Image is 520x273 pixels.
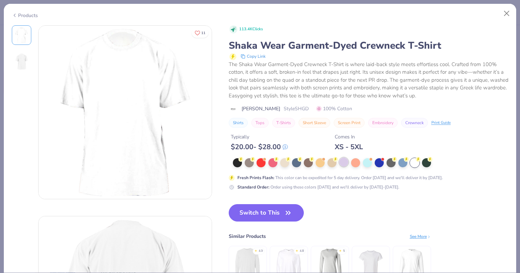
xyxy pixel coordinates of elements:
[500,7,513,20] button: Close
[401,118,428,128] button: Crewneck
[284,105,309,112] span: Style SHGD
[229,233,266,240] div: Similar Products
[299,118,330,128] button: Short Sleeve
[237,175,274,180] strong: Fresh Prints Flash :
[368,118,398,128] button: Embroidery
[300,249,304,254] div: 4.8
[335,143,363,151] div: XS - 5XL
[431,120,451,126] div: Print Guide
[254,249,257,251] div: ★
[12,12,38,19] div: Products
[410,233,431,240] div: See More
[231,143,288,151] div: $ 20.00 - $ 28.00
[316,105,352,112] span: 100% Cotton
[237,184,269,190] strong: Standard Order :
[339,249,342,251] div: ★
[259,249,263,254] div: 4.9
[13,53,30,70] img: Back
[251,118,269,128] button: Tops
[238,52,268,61] button: copy to clipboard
[295,249,298,251] div: ★
[192,28,209,38] button: Like
[237,175,443,181] div: This color can be expedited for 5 day delivery. Order [DATE] and we'll deliver it by [DATE].
[334,118,365,128] button: Screen Print
[39,26,212,199] img: Front
[229,204,304,222] button: Switch to This
[229,61,509,100] div: The Shaka Wear Garment-Dyed Crewneck T-Shirt is where laid-back style meets effortless cool. Craf...
[13,27,30,43] img: Front
[237,184,399,190] div: Order using these colors [DATE] and we'll deliver by [DATE]-[DATE].
[335,133,363,140] div: Comes In
[229,39,509,52] div: Shaka Wear Garment-Dyed Crewneck T-Shirt
[242,105,280,112] span: [PERSON_NAME]
[201,31,205,35] span: 11
[239,26,263,32] span: 113.4K Clicks
[231,133,288,140] div: Typically
[343,249,345,254] div: 5
[229,106,238,112] img: brand logo
[229,118,248,128] button: Shirts
[272,118,295,128] button: T-Shirts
